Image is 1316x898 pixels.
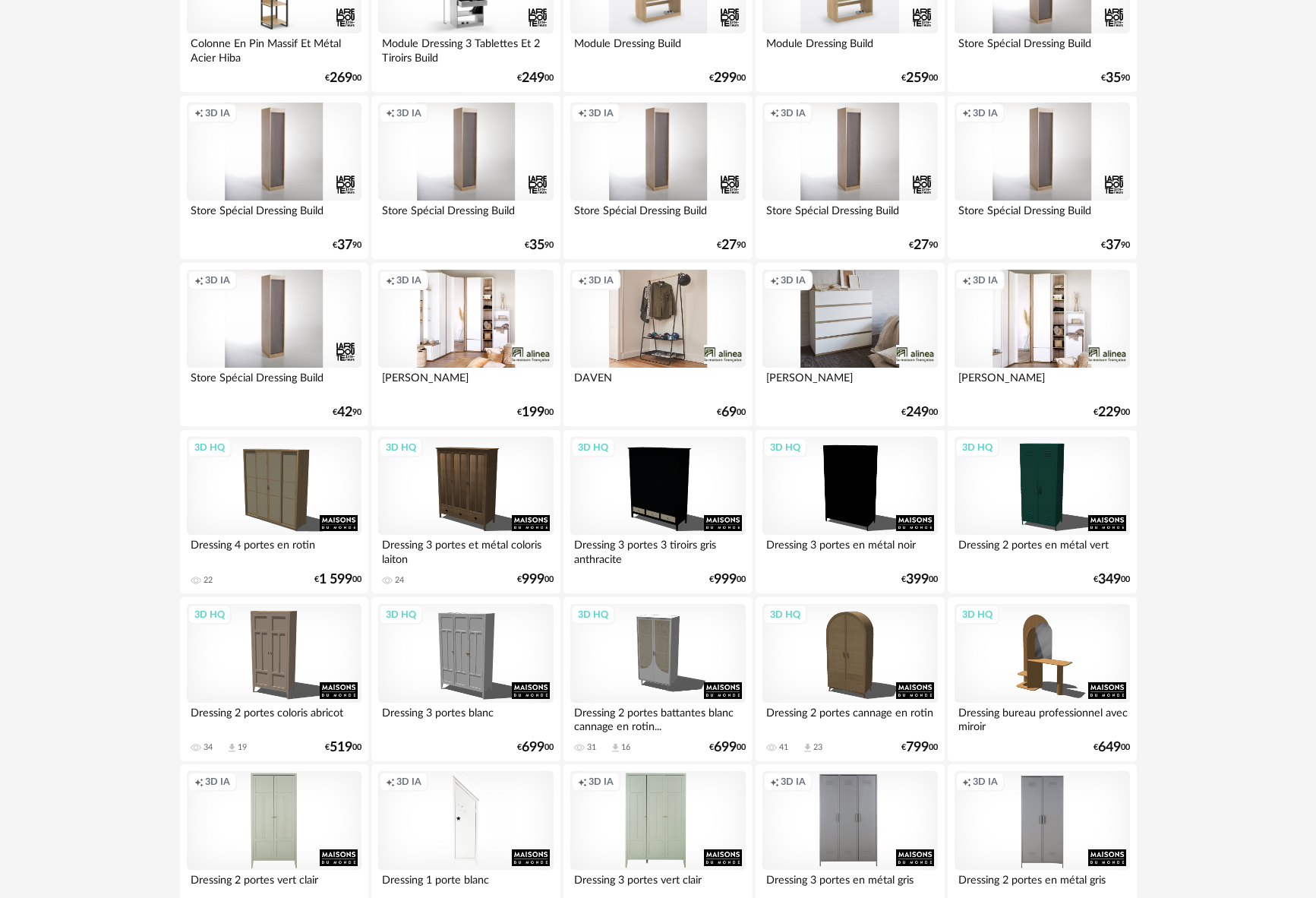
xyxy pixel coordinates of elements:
a: 3D HQ Dressing 2 portes coloris abricot 34 Download icon 19 €51900 [180,597,368,761]
span: Creation icon [578,274,587,286]
span: 3D IA [396,274,421,286]
div: € 00 [1094,407,1130,418]
span: 3D IA [589,776,614,788]
a: Creation icon 3D IA Store Spécial Dressing Build €3790 [180,96,368,260]
a: Creation icon 3D IA [PERSON_NAME] €22900 [948,263,1136,427]
span: 27 [914,240,929,251]
div: € 00 [717,407,746,418]
div: 3D HQ [955,438,999,457]
span: 199 [522,407,544,418]
span: 349 [1098,574,1121,585]
a: 3D HQ Dressing 3 portes en métal noir €39900 [756,430,944,594]
div: Dressing 4 portes en rotin [187,535,361,565]
span: 3D IA [973,107,998,119]
div: Dressing 3 portes blanc [378,703,553,733]
span: 269 [330,73,352,84]
a: 3D HQ Dressing 3 portes et métal coloris laiton 24 €99900 [371,430,560,594]
div: € 00 [709,742,746,753]
div: 3D HQ [379,605,423,624]
div: Dressing 3 portes en métal noir [762,535,937,565]
div: € 00 [1094,742,1130,753]
a: Creation icon 3D IA Store Spécial Dressing Build €2790 [756,96,944,260]
div: Dressing 2 portes en métal vert [955,535,1129,565]
a: 3D HQ Dressing 3 portes 3 tiroirs gris anthracite €99900 [563,430,752,594]
div: 3D HQ [763,605,807,624]
a: Creation icon 3D IA DAVEN €6900 [563,263,752,427]
div: € 90 [333,240,361,251]
span: 3D IA [781,274,806,286]
div: 3D HQ [188,605,232,624]
span: 1 599 [319,574,352,585]
div: 3D HQ [188,438,232,457]
span: Creation icon [386,107,395,119]
div: 3D HQ [571,605,615,624]
span: 999 [522,574,544,585]
div: Colonne En Pin Massif Et Métal Acier Hiba [187,33,361,64]
a: 3D HQ Dressing 4 portes en rotin 22 €1 59900 [180,430,368,594]
div: Dressing 3 portes et métal coloris laiton [378,535,553,565]
span: Creation icon [962,776,971,788]
div: € 00 [517,742,554,753]
div: 3D HQ [763,438,807,457]
span: Creation icon [962,107,971,119]
a: 3D HQ Dressing bureau professionnel avec miroir €64900 [948,597,1136,761]
div: € 00 [314,574,361,585]
div: € 00 [901,742,938,753]
div: € 90 [1101,73,1130,84]
span: 299 [714,73,737,84]
a: 3D HQ Dressing 2 portes cannage en rotin 41 Download icon 23 €79900 [756,597,944,761]
div: € 00 [709,73,746,84]
span: Creation icon [194,776,204,788]
div: Dressing 2 portes battantes blanc cannage en rotin... [570,703,745,733]
a: Creation icon 3D IA Store Spécial Dressing Build €2790 [563,96,752,260]
div: 22 [204,575,213,586]
span: Creation icon [770,776,779,788]
div: [PERSON_NAME] [378,368,553,398]
span: Creation icon [770,107,779,119]
div: [PERSON_NAME] [762,368,937,398]
span: Creation icon [386,274,395,286]
span: 3D IA [205,274,230,286]
div: € 90 [333,407,361,418]
span: 3D IA [781,107,806,119]
div: € 00 [709,574,746,585]
div: Dressing 2 portes cannage en rotin [762,703,937,733]
div: 19 [238,742,247,753]
div: DAVEN [570,368,745,398]
span: Creation icon [770,274,779,286]
span: Creation icon [386,776,395,788]
div: 31 [587,742,596,753]
span: 3D IA [205,107,230,119]
span: 35 [529,240,544,251]
span: 3D IA [205,776,230,788]
span: 35 [1106,73,1121,84]
span: Creation icon [578,776,587,788]
div: € 00 [517,574,554,585]
div: Dressing 3 portes 3 tiroirs gris anthracite [570,535,745,565]
span: 249 [906,407,929,418]
span: Creation icon [578,107,587,119]
div: Module Dressing Build [762,33,937,64]
div: € 00 [325,73,361,84]
div: 16 [621,742,630,753]
span: 3D IA [589,107,614,119]
a: 3D HQ Dressing 2 portes battantes blanc cannage en rotin... 31 Download icon 16 €69900 [563,597,752,761]
div: € 90 [525,240,554,251]
div: 41 [779,742,788,753]
span: 3D IA [973,776,998,788]
span: Download icon [802,742,813,754]
span: 649 [1098,742,1121,753]
div: € 00 [517,73,554,84]
a: Creation icon 3D IA Store Spécial Dressing Build €3590 [371,96,560,260]
div: Module Dressing Build [570,33,745,64]
span: 799 [906,742,929,753]
span: 3D IA [396,107,421,119]
span: 69 [721,407,737,418]
div: € 90 [1101,240,1130,251]
span: 999 [714,574,737,585]
div: Store Spécial Dressing Build [187,201,361,231]
span: 519 [330,742,352,753]
a: Creation icon 3D IA Store Spécial Dressing Build €3790 [948,96,1136,260]
div: € 90 [909,240,938,251]
div: Store Spécial Dressing Build [955,33,1129,64]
